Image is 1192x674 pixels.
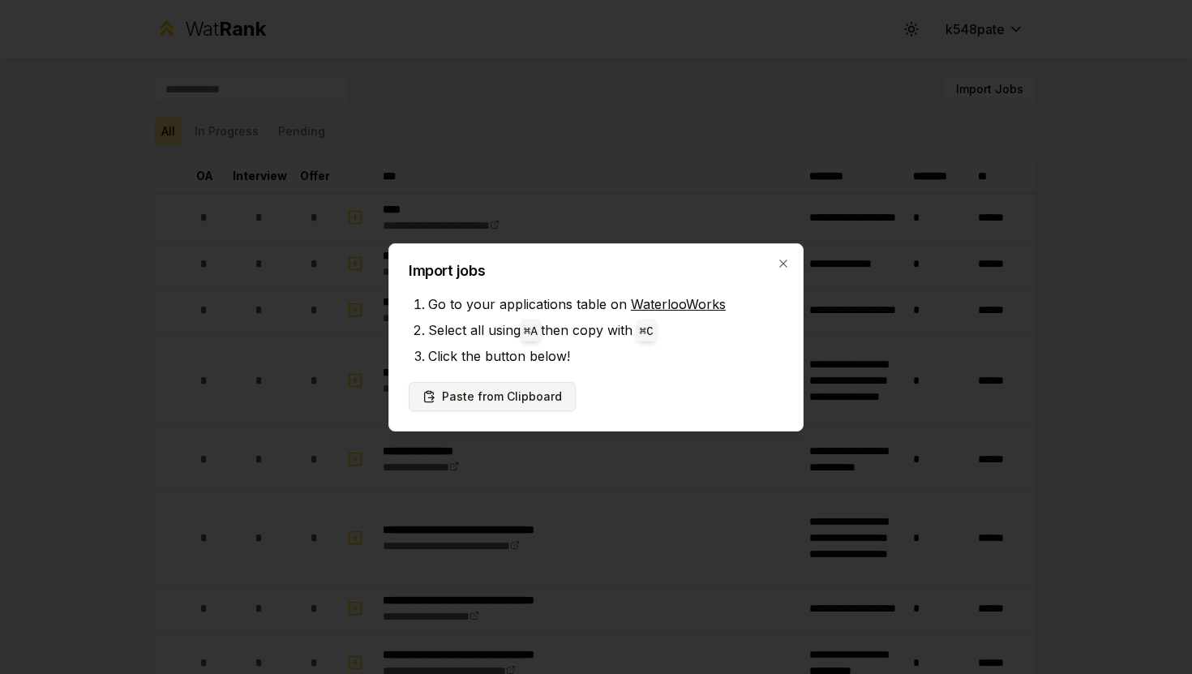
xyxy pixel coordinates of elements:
li: Go to your applications table on [428,291,783,317]
code: ⌘ A [524,325,538,338]
li: Select all using then copy with [428,317,783,343]
a: WaterlooWorks [631,296,726,312]
code: ⌘ C [640,325,654,338]
li: Click the button below! [428,343,783,369]
h2: Import jobs [409,264,783,278]
button: Paste from Clipboard [409,382,576,411]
